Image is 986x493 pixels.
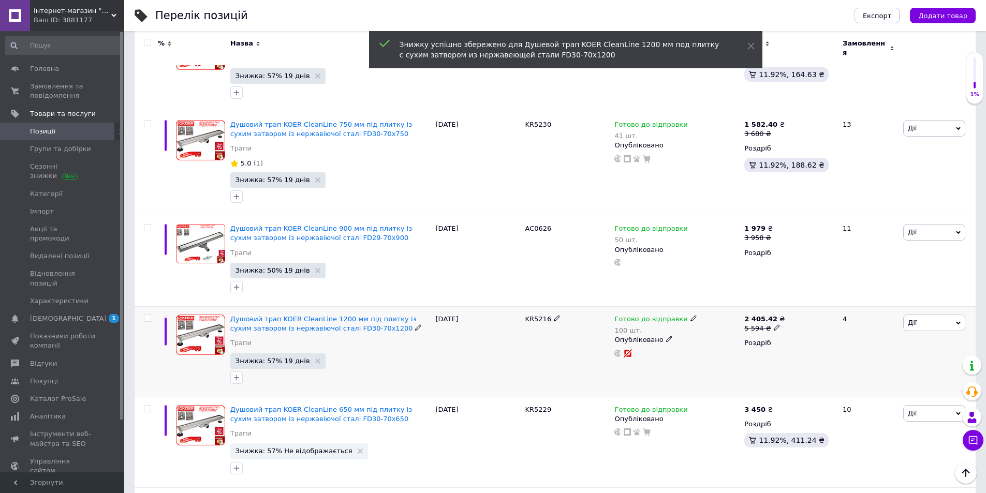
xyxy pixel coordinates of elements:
[525,315,552,323] span: KR5216
[843,39,887,57] span: Замовлення
[30,109,96,118] span: Товари та послуги
[744,129,785,139] div: 3 680 ₴
[30,394,86,404] span: Каталог ProSale
[230,406,412,423] a: Душовий трап KOER CleanLine 650 мм під плитку із сухим затвором із нержавіючої сталі FD30-70x650
[614,414,739,424] div: Опубліковано
[236,357,310,364] span: Знижка: 57% 19 днів
[836,112,901,216] div: 13
[744,324,785,333] div: 5 594 ₴
[433,112,523,216] div: [DATE]
[963,430,983,451] button: Чат з покупцем
[30,332,96,350] span: Показники роботи компанії
[966,91,983,98] div: 1%
[254,159,263,167] span: (1)
[759,436,825,444] span: 11.92%, 411.24 ₴
[433,216,523,307] div: [DATE]
[30,377,58,386] span: Покупці
[433,397,523,487] div: [DATE]
[744,315,785,324] div: ₴
[744,120,785,129] div: ₴
[30,64,59,73] span: Головна
[908,319,917,326] span: Дії
[908,228,917,236] span: Дії
[744,121,777,128] b: 1 582.40
[836,307,901,397] div: 4
[30,296,89,306] span: Характеристики
[236,72,310,79] span: Знижка: 57% 19 днів
[614,406,687,416] span: Готово до відправки
[759,161,825,169] span: 11.92%, 188.62 ₴
[614,326,697,334] div: 100 шт.
[158,39,165,48] span: %
[614,335,739,345] div: Опубліковано
[744,315,777,323] b: 2 405.42
[241,159,252,167] span: 5.0
[230,144,252,153] a: Трапи
[30,127,55,136] span: Позиції
[955,462,977,484] button: Наверх
[614,236,687,244] div: 50 шт.
[525,225,552,232] span: AC0626
[744,144,834,153] div: Роздріб
[30,314,107,323] span: [DEMOGRAPHIC_DATA]
[30,269,96,288] span: Відновлення позицій
[30,144,91,154] span: Групи та добірки
[744,406,766,413] b: 3 450
[30,412,66,421] span: Аналітика
[230,429,252,438] a: Трапи
[176,405,225,445] img: Душевой трап KOER CleanLine 650 мм под плитку с сухим затвором из нержавеющей стали FD30-70x650
[30,189,63,199] span: Категорії
[400,39,722,60] div: Знижку успішно збережено для Душевой трап KOER CleanLine 1200 мм под плитку с сухим затвором из н...
[230,39,253,48] span: Назва
[744,405,773,414] div: ₴
[236,447,352,454] span: Знижка: 57% Не відображається
[176,315,225,355] img: Душевой трап KOER CleanLine 1200 мм под плитку с сухим затвором из нержавеющей стали FD30-70x1200
[614,141,739,150] div: Опубліковано
[908,124,917,132] span: Дії
[5,36,122,55] input: Пошук
[759,70,825,79] span: 11.92%, 164.63 ₴
[30,225,96,243] span: Акції та промокоди
[30,162,96,181] span: Сезонні знижки
[176,224,225,263] img: Душевой трап KOER CleanLine 900 мм под плитку с сухим затвором из нержавеющей стали FD29-70x900
[236,267,310,274] span: Знижка: 50% 19 днів
[109,314,119,323] span: 1
[614,225,687,235] span: Готово до відправки
[236,176,310,183] span: Знижка: 57% 19 днів
[34,16,124,25] div: Ваш ID: 3881177
[910,8,976,23] button: Додати товар
[855,8,900,23] button: Експорт
[30,359,57,368] span: Відгуки
[525,121,552,128] span: KR5230
[836,22,901,112] div: 3
[230,315,417,332] span: Душовий трап KOER CleanLine 1200 мм під плитку із сухим затвором із нержавіючої сталі FD30-70x1200
[230,121,412,138] a: Душовий трап KOER CleanLine 750 мм під плитку із сухим затвором із нержавіючої сталі FD30-70x750
[230,225,412,242] a: Душовий трап KOER CleanLine 900 мм під плитку із сухим затвором із нержавіючої сталі FD29-70x900
[230,248,252,258] a: Трапи
[30,251,90,261] span: Видалені позиції
[744,420,834,429] div: Роздріб
[836,397,901,487] div: 10
[908,409,917,417] span: Дії
[863,12,892,20] span: Експорт
[836,216,901,307] div: 11
[744,248,834,258] div: Роздріб
[614,245,739,255] div: Опубліковано
[744,233,773,243] div: 3 958 ₴
[230,338,252,348] a: Трапи
[614,315,687,326] span: Готово до відправки
[433,307,523,397] div: [DATE]
[744,224,773,233] div: ₴
[30,457,96,475] span: Управління сайтом
[34,6,111,16] span: Інтернет-магазин "Нікс сантех"
[525,406,552,413] span: KR5229
[614,132,687,140] div: 41 шт.
[30,82,96,100] span: Замовлення та повідомлення
[918,12,967,20] span: Додати товар
[744,225,766,232] b: 1 979
[614,121,687,131] span: Готово до відправки
[30,207,54,216] span: Імпорт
